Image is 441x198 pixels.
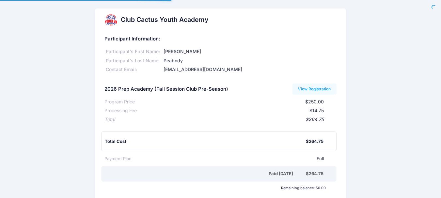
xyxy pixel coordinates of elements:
[115,116,323,123] div: $264.75
[104,36,336,42] h5: Participant Information:
[163,57,337,64] div: Peabody
[306,171,323,177] div: $264.75
[102,186,329,190] div: Remaining balance: $0.00
[121,16,208,23] h2: Club Cactus Youth Academy
[106,171,306,177] div: Paid [DATE]
[163,48,337,55] div: [PERSON_NAME]
[305,99,324,104] span: $250.00
[104,156,132,162] div: Payment Plan
[104,99,135,105] div: Program Price
[105,138,306,145] div: Total Cost
[104,86,228,92] h5: 2026 Prep Academy (Fall Session Club Pre-Season)
[306,138,323,145] div: $264.75
[132,156,323,162] div: Full
[104,116,115,123] div: Total
[137,107,323,114] div: $14.75
[163,66,337,73] div: [EMAIL_ADDRESS][DOMAIN_NAME]
[104,66,163,73] div: Contact Email:
[104,57,163,64] div: Participant's Last Name:
[104,107,137,114] div: Processing Fee
[292,84,337,95] a: View Registration
[104,48,163,55] div: Participant's First Name:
